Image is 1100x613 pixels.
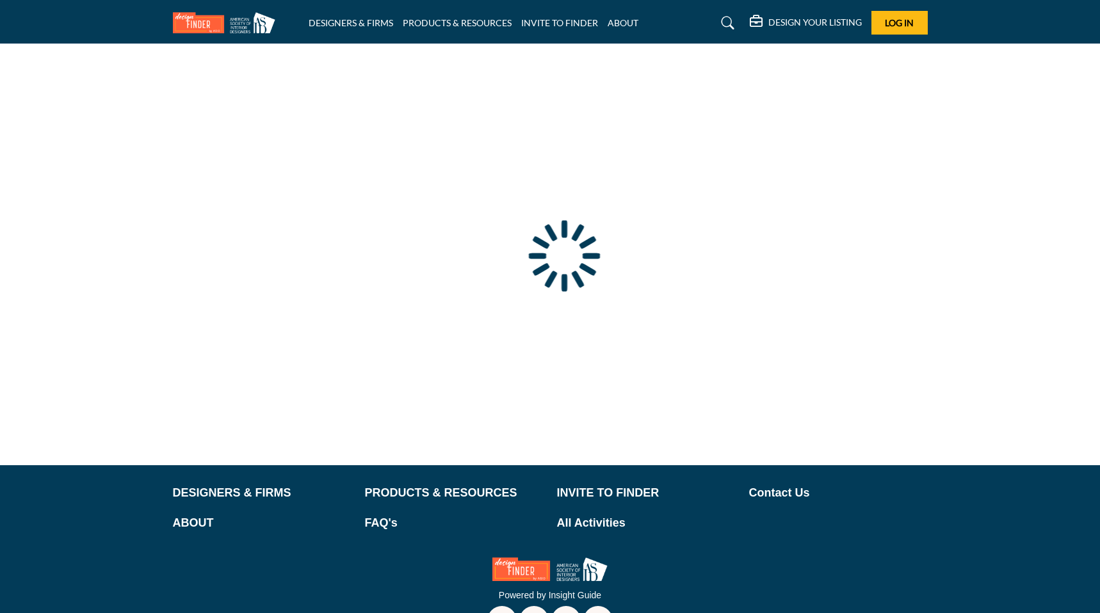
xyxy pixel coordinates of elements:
a: INVITE TO FINDER [557,484,736,502]
a: All Activities [557,514,736,532]
a: ABOUT [173,514,352,532]
a: ABOUT [608,17,638,28]
a: DESIGNERS & FIRMS [309,17,393,28]
a: DESIGNERS & FIRMS [173,484,352,502]
a: PRODUCTS & RESOURCES [365,484,544,502]
span: Log In [885,17,914,28]
img: No Site Logo [492,557,608,581]
img: Site Logo [173,12,282,33]
a: Powered by Insight Guide [499,590,601,600]
a: Search [709,13,743,33]
a: INVITE TO FINDER [521,17,598,28]
div: DESIGN YOUR LISTING [750,15,862,31]
a: FAQ's [365,514,544,532]
a: PRODUCTS & RESOURCES [403,17,512,28]
h5: DESIGN YOUR LISTING [768,17,862,28]
button: Log In [871,11,928,35]
a: Contact Us [749,484,928,502]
